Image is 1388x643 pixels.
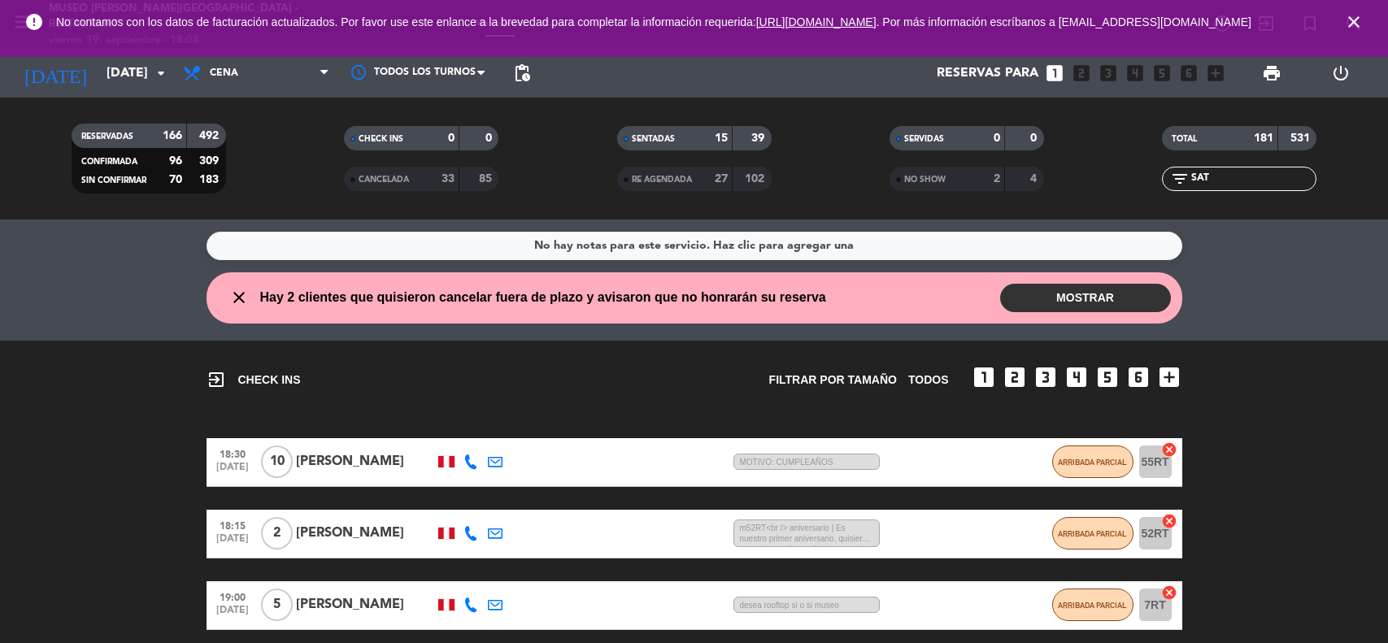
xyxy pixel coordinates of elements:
span: [DATE] [212,605,253,623]
i: close [229,288,249,307]
strong: 96 [169,155,182,167]
span: CONFIRMADA [81,158,137,166]
div: LOG OUT [1307,49,1376,98]
i: filter_list [1170,169,1190,189]
i: add_box [1205,63,1226,84]
i: cancel [1161,513,1177,529]
i: looks_5 [1151,63,1173,84]
span: CHECK INS [359,135,403,143]
span: [DATE] [212,533,253,552]
span: pending_actions [512,63,532,83]
span: 5 [261,589,293,621]
strong: 2 [994,173,1000,185]
button: ARRIBADA PARCIAL [1052,589,1133,621]
span: print [1262,63,1281,83]
span: TODOS [908,371,949,389]
i: looks_6 [1178,63,1199,84]
i: cancel [1161,584,1177,601]
span: [DATE] [212,462,253,480]
span: Reservas para [937,66,1038,81]
i: looks_5 [1094,364,1120,390]
span: ARRIBADA PARCIAL [1058,458,1127,467]
span: CANCELADA [359,176,409,184]
strong: 33 [442,173,455,185]
strong: 166 [163,130,182,141]
input: Filtrar por nombre... [1190,170,1316,188]
i: looks_3 [1033,364,1059,390]
i: exit_to_app [207,370,226,389]
i: [DATE] [12,55,98,91]
i: cancel [1161,441,1177,458]
span: 18:30 [212,444,253,463]
span: ARRIBADA PARCIAL [1058,529,1127,538]
div: No hay notas para este servicio. Haz clic para agregar una [534,237,854,255]
span: RE AGENDADA [632,176,692,184]
i: looks_one [1044,63,1065,84]
span: SERVIDAS [904,135,944,143]
strong: 4 [1030,173,1040,185]
span: Cena [210,67,238,79]
strong: 0 [1030,133,1040,144]
strong: 102 [745,173,768,185]
span: Hay 2 clientes que quisieron cancelar fuera de plazo y avisaron que no honrarán su reserva [260,287,826,308]
div: [PERSON_NAME] [296,451,434,472]
span: m52RT<br /> aniversario | Es nuestro primer aniversario, quisiera que este escrito mediante una c... [733,519,880,547]
span: Filtrar por tamaño [769,371,897,389]
div: [PERSON_NAME] [296,523,434,544]
strong: 85 [479,173,495,185]
i: looks_3 [1098,63,1119,84]
i: close [1344,12,1364,32]
span: NO SHOW [904,176,946,184]
span: 18:15 [212,515,253,534]
i: looks_two [1002,364,1028,390]
strong: 183 [199,174,222,185]
strong: 0 [448,133,455,144]
i: looks_6 [1125,364,1151,390]
span: MOTIVO: CUMPLEAÑOS [733,454,880,471]
strong: 70 [169,174,182,185]
strong: 309 [199,155,222,167]
strong: 0 [485,133,495,144]
i: arrow_drop_down [151,63,171,83]
span: ARRIBADA PARCIAL [1058,601,1127,610]
button: ARRIBADA PARCIAL [1052,445,1133,478]
a: [URL][DOMAIN_NAME] [756,15,877,28]
i: error [24,12,44,32]
strong: 0 [994,133,1000,144]
button: MOSTRAR [1000,284,1171,312]
span: RESERVADAS [81,133,133,141]
strong: 15 [715,133,728,144]
span: 2 [261,517,293,550]
strong: 39 [751,133,768,144]
span: SIN CONFIRMAR [81,176,146,185]
div: [PERSON_NAME] [296,594,434,615]
i: looks_4 [1064,364,1090,390]
button: ARRIBADA PARCIAL [1052,517,1133,550]
strong: 27 [715,173,728,185]
span: SENTADAS [632,135,675,143]
span: TOTAL [1172,135,1197,143]
i: looks_one [971,364,997,390]
span: No contamos con los datos de facturación actualizados. Por favor use este enlance a la brevedad p... [56,15,1251,28]
i: add_box [1156,364,1182,390]
strong: 492 [199,130,222,141]
strong: 531 [1290,133,1313,144]
i: power_settings_new [1331,63,1351,83]
span: 19:00 [212,587,253,606]
strong: 181 [1254,133,1273,144]
span: CHECK INS [207,370,301,389]
span: 10 [261,445,293,478]
i: looks_4 [1125,63,1146,84]
a: . Por más información escríbanos a [EMAIL_ADDRESS][DOMAIN_NAME] [877,15,1251,28]
i: looks_two [1071,63,1092,84]
span: desea rooftop si o si museo [733,597,880,614]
